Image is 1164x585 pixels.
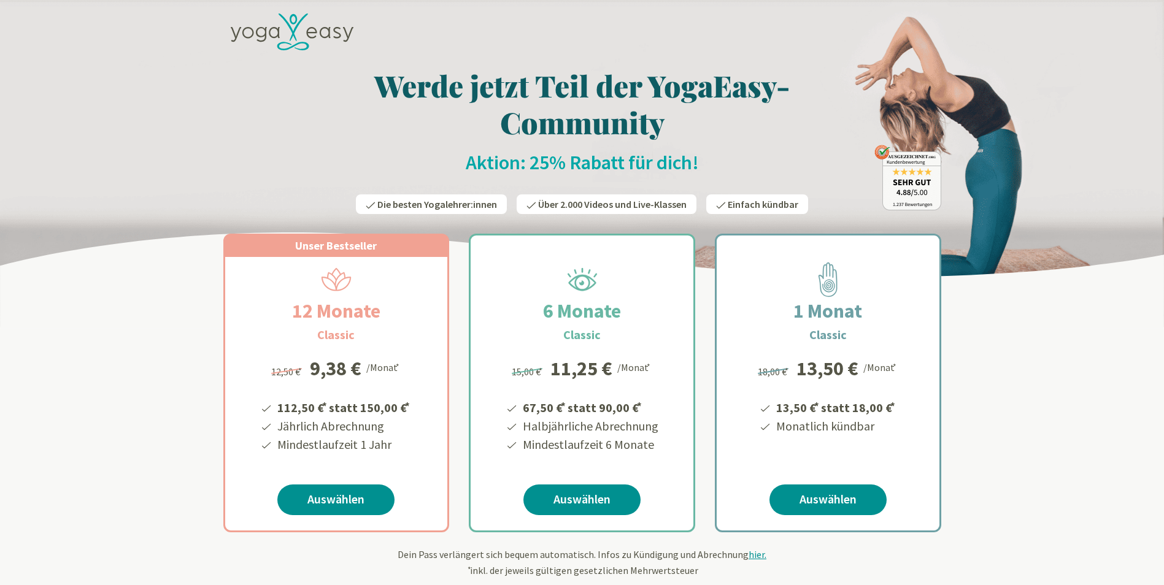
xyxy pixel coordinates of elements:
[521,396,658,417] li: 67,50 € statt 90,00 €
[276,417,412,435] li: Jährlich Abrechnung
[295,239,377,253] span: Unser Bestseller
[377,198,497,210] span: Die besten Yogalehrer:innen
[317,326,355,344] h3: Classic
[774,396,897,417] li: 13,50 € statt 18,00 €
[769,484,887,515] a: Auswählen
[263,296,410,326] h2: 12 Monate
[796,359,858,378] div: 13,50 €
[538,198,687,210] span: Über 2.000 Videos und Live-Klassen
[809,326,847,344] h3: Classic
[466,564,698,576] span: inkl. der jeweils gültigen gesetzlichen Mehrwertsteuer
[512,365,544,378] span: 15,00 €
[758,365,790,378] span: 18,00 €
[617,359,652,375] div: /Monat
[774,417,897,435] li: Monatlich kündbar
[764,296,892,326] h2: 1 Monat
[728,198,798,210] span: Einfach kündbar
[521,417,658,435] li: Halbjährliche Abrechnung
[271,365,304,378] span: 12,50 €
[276,396,412,417] li: 112,50 € statt 150,00 €
[223,547,941,578] div: Dein Pass verlängert sich bequem automatisch. Infos zu Kündigung und Abrechnung
[223,67,941,140] h1: Werde jetzt Teil der YogaEasy-Community
[550,359,612,378] div: 11,25 €
[310,359,361,378] div: 9,38 €
[523,484,641,515] a: Auswählen
[563,326,601,344] h3: Classic
[223,150,941,175] h2: Aktion: 25% Rabatt für dich!
[521,435,658,454] li: Mindestlaufzeit 6 Monate
[874,145,941,210] img: ausgezeichnet_badge.png
[863,359,898,375] div: /Monat
[366,359,401,375] div: /Monat
[749,548,766,560] span: hier.
[514,296,650,326] h2: 6 Monate
[277,484,395,515] a: Auswählen
[276,435,412,454] li: Mindestlaufzeit 1 Jahr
